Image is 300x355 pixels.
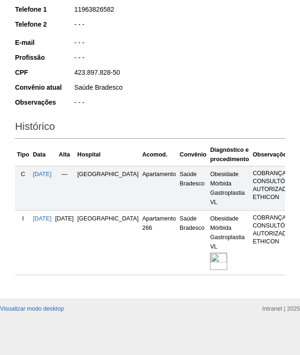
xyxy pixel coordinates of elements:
a: [DATE] [33,171,52,177]
th: Tipo [15,143,31,166]
p: COBRANÇA CONSULTÓRIO AUTORIZADO ETHICON [253,170,295,201]
div: - - - [73,53,285,64]
div: Saúde Bradesco [73,83,285,94]
div: Telefone 1 [15,5,73,14]
div: - - - [73,38,285,50]
th: Acomod. [140,143,178,166]
td: Obesidade Mórbida Gastroplastia VL [208,166,251,210]
div: Intranet | 2025 [262,304,300,313]
td: — [53,166,76,210]
p: COBRANÇA CONSULTÓRIO AUTORIZADO ETHICON [253,214,295,246]
a: [DATE] [33,215,52,222]
div: 11963826582 [73,5,285,16]
th: Hospital [76,143,140,166]
th: Alta [53,143,76,166]
div: 423.897.828-50 [73,68,285,79]
th: Data [31,143,54,166]
th: Diagnóstico e procedimento [208,143,251,166]
th: Observações [251,143,297,166]
td: Apartamento [140,166,178,210]
div: - - - [73,98,285,109]
td: [GEOGRAPHIC_DATA] [76,166,140,210]
td: Saúde Bradesco [178,166,208,210]
div: Profissão [15,53,73,62]
div: I [17,214,29,223]
div: C [17,170,29,179]
div: E-mail [15,38,73,47]
td: Saúde Bradesco [178,210,208,275]
div: CPF [15,68,73,77]
div: Observações [15,98,73,107]
div: Convênio atual [15,83,73,92]
td: Obesidade Mórbida Gastroplastia VL [208,210,251,275]
div: - - - [73,20,285,31]
td: [GEOGRAPHIC_DATA] [76,210,140,275]
span: [DATE] [55,215,74,222]
h2: Histórico [15,117,285,139]
th: Convênio [178,143,208,166]
div: Telefone 2 [15,20,73,29]
td: Apartamento 266 [140,210,178,275]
